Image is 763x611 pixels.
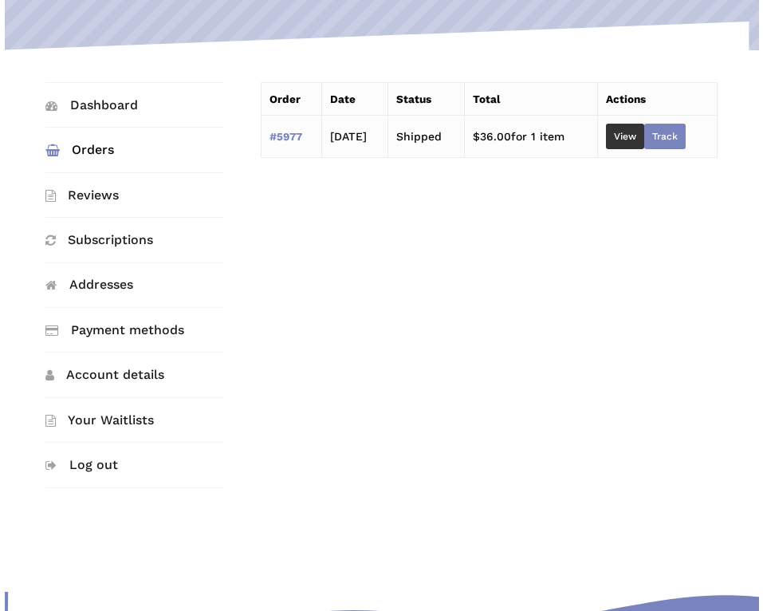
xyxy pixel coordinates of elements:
[606,93,646,105] span: Actions
[396,93,431,105] span: Status
[473,130,511,143] span: 36.00
[45,82,247,512] nav: Account pages
[473,93,500,105] span: Total
[45,83,223,127] a: Dashboard
[330,93,356,105] span: Date
[45,308,223,352] a: Payment methods
[330,130,367,143] time: [DATE]
[606,124,644,149] a: View order 5977
[45,128,223,171] a: Orders
[45,443,223,487] a: Log out
[269,130,302,143] a: View order number 5977
[644,124,686,149] a: Track order number 5977
[387,116,464,158] td: Shipped
[45,353,223,396] a: Account details
[45,398,223,442] a: Your Waitlists
[45,218,223,262] a: Subscriptions
[269,93,301,105] span: Order
[45,263,223,307] a: Addresses
[464,116,598,158] td: for 1 item
[473,130,480,143] span: $
[45,173,223,217] a: Reviews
